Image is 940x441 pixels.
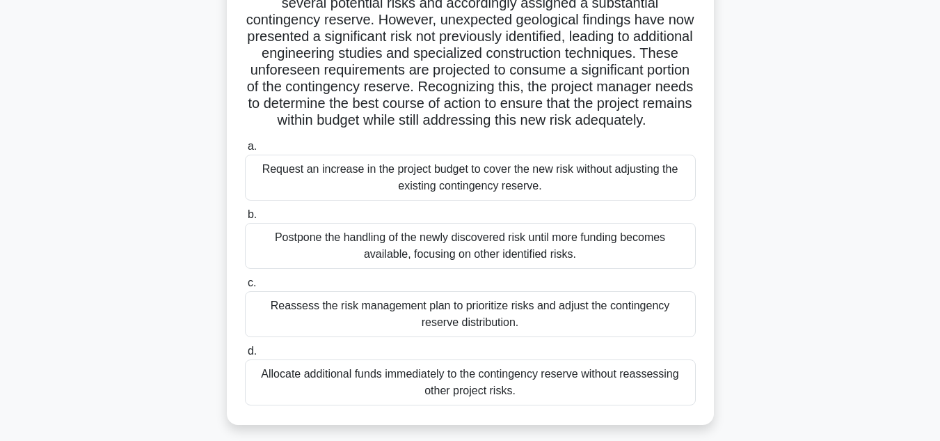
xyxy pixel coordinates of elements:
div: Postpone the handling of the newly discovered risk until more funding becomes available, focusing... [245,223,696,269]
div: Request an increase in the project budget to cover the new risk without adjusting the existing co... [245,155,696,201]
span: d. [248,345,257,357]
div: Reassess the risk management plan to prioritize risks and adjust the contingency reserve distribu... [245,291,696,337]
div: Allocate additional funds immediately to the contingency reserve without reassessing other projec... [245,359,696,405]
span: b. [248,208,257,220]
span: c. [248,277,256,288]
span: a. [248,140,257,152]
